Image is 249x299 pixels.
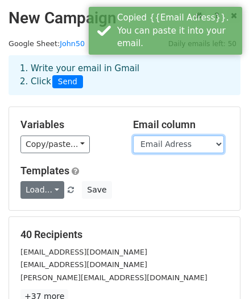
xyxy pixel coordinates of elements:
button: Save [82,181,111,199]
iframe: Chat Widget [192,244,249,299]
a: Templates [20,165,69,177]
h2: New Campaign [9,9,240,28]
a: Copy/paste... [20,136,90,153]
small: [EMAIL_ADDRESS][DOMAIN_NAME] [20,260,147,269]
h5: 40 Recipients [20,228,229,241]
span: Send [52,75,83,89]
small: [EMAIL_ADDRESS][DOMAIN_NAME] [20,248,147,256]
a: John50 [60,39,85,48]
div: Copied {{Email Adress}}. You can paste it into your email. [117,11,238,50]
h5: Variables [20,118,116,131]
small: Google Sheet: [9,39,85,48]
div: 1. Write your email in Gmail 2. Click [11,62,238,88]
h5: Email column [133,118,229,131]
a: Load... [20,181,64,199]
small: [PERSON_NAME][EMAIL_ADDRESS][DOMAIN_NAME] [20,273,208,282]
